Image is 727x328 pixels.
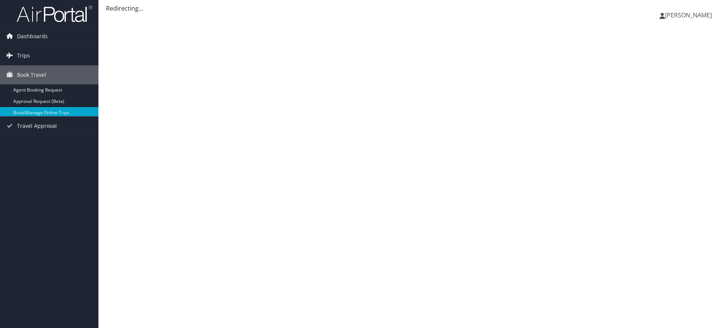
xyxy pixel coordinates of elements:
span: Trips [17,46,30,65]
a: [PERSON_NAME] [660,4,719,26]
span: Book Travel [17,65,46,84]
span: Travel Approval [17,117,57,135]
img: airportal-logo.png [17,5,92,23]
div: Redirecting... [106,4,719,13]
span: Dashboards [17,27,48,46]
span: [PERSON_NAME] [665,11,712,19]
